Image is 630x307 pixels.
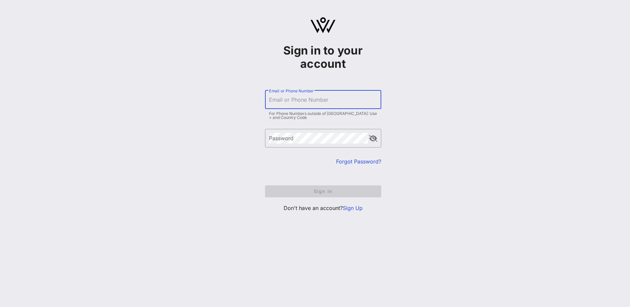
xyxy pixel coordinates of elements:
div: For Phone Numbers outside of [GEOGRAPHIC_DATA]: Use + and Country Code [269,112,377,120]
a: Sign Up [343,205,363,211]
label: Email or Phone Number [269,88,314,93]
p: Don't have an account? [265,204,381,212]
button: append icon [369,135,377,142]
input: Email or Phone Number [269,94,377,105]
h1: Sign in to your account [265,44,381,70]
a: Forgot Password? [336,158,381,165]
img: logo.svg [311,17,335,33]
